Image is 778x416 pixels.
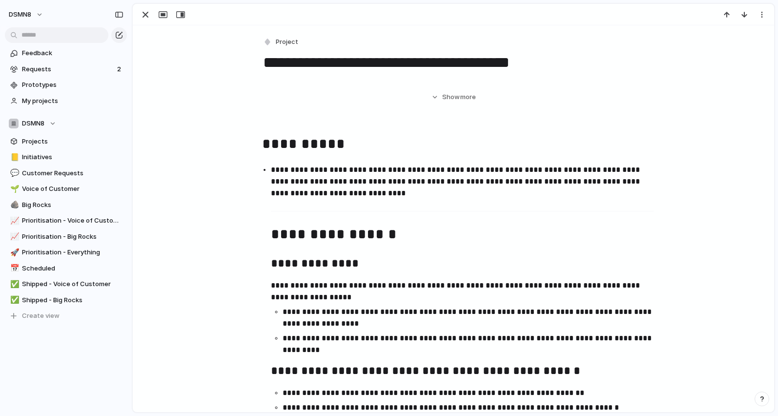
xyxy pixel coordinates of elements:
[276,37,298,47] span: Project
[9,200,19,210] button: 🪨
[5,94,127,108] a: My projects
[5,150,127,165] a: 📒Initiatives
[10,263,17,274] div: 📅
[22,137,123,146] span: Projects
[262,88,645,106] button: Showmore
[9,168,19,178] button: 💬
[9,184,19,194] button: 🌱
[22,80,123,90] span: Prototypes
[5,213,127,228] a: 📈Prioritisation - Voice of Customer
[442,92,460,102] span: Show
[5,182,127,196] a: 🌱Voice of Customer
[5,78,127,92] a: Prototypes
[22,200,123,210] span: Big Rocks
[10,247,17,258] div: 🚀
[5,245,127,260] a: 🚀Prioritisation - Everything
[9,152,19,162] button: 📒
[22,279,123,289] span: Shipped - Voice of Customer
[9,248,19,257] button: 🚀
[22,96,123,106] span: My projects
[22,64,114,74] span: Requests
[22,264,123,273] span: Scheduled
[4,7,48,22] button: DSMN8
[10,294,17,306] div: ✅
[9,295,19,305] button: ✅
[9,10,31,20] span: DSMN8
[9,232,19,242] button: 📈
[10,167,17,179] div: 💬
[22,48,123,58] span: Feedback
[5,261,127,276] a: 📅Scheduled
[5,309,127,323] button: Create view
[5,46,127,61] a: Feedback
[10,215,17,227] div: 📈
[117,64,123,74] span: 2
[22,295,123,305] span: Shipped - Big Rocks
[22,216,123,226] span: Prioritisation - Voice of Customer
[22,184,123,194] span: Voice of Customer
[10,231,17,242] div: 📈
[22,311,60,321] span: Create view
[9,279,19,289] button: ✅
[22,168,123,178] span: Customer Requests
[10,199,17,210] div: 🪨
[10,279,17,290] div: ✅
[9,264,19,273] button: 📅
[5,229,127,244] a: 📈Prioritisation - Big Rocks
[22,232,123,242] span: Prioritisation - Big Rocks
[5,134,127,149] a: Projects
[460,92,476,102] span: more
[5,62,127,77] a: Requests2
[5,277,127,291] a: ✅Shipped - Voice of Customer
[10,184,17,195] div: 🌱
[22,248,123,257] span: Prioritisation - Everything
[5,293,127,308] a: ✅Shipped - Big Rocks
[9,216,19,226] button: 📈
[10,152,17,163] div: 📒
[22,119,44,128] span: DSMN8
[261,35,301,49] button: Project
[5,166,127,181] a: 💬Customer Requests
[22,152,123,162] span: Initiatives
[5,198,127,212] a: 🪨Big Rocks
[5,116,127,131] button: DSMN8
